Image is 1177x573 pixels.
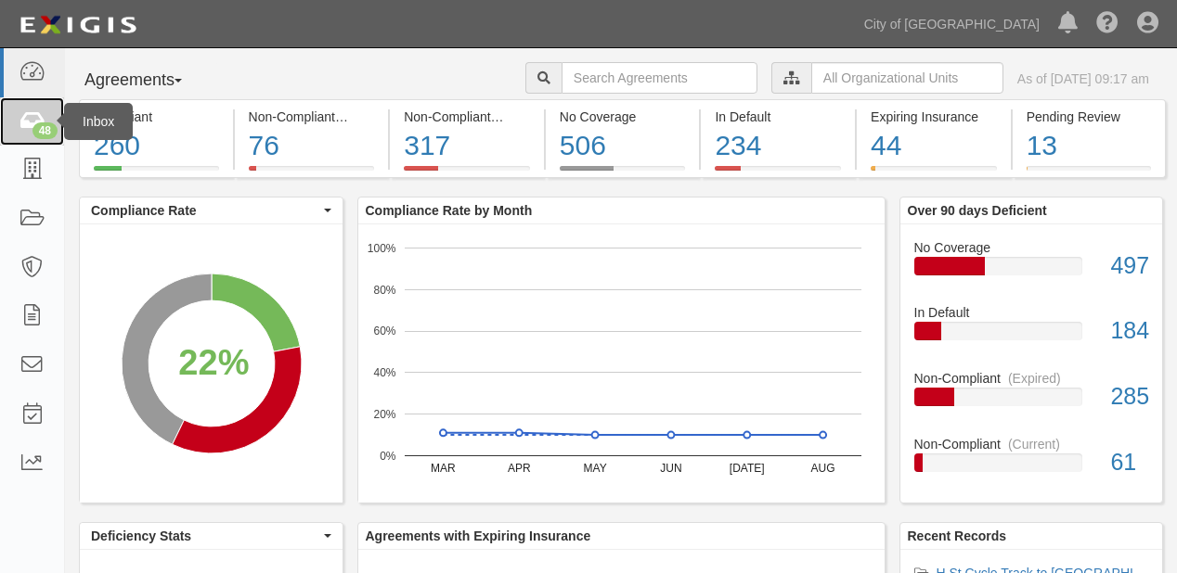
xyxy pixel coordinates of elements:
[900,435,1163,453] div: Non-Compliant
[562,62,757,94] input: Search Agreements
[715,126,841,166] div: 234
[373,366,395,379] text: 40%
[343,108,394,126] div: (Current)
[91,527,319,545] span: Deficiency Stats
[373,325,395,337] text: 60%
[914,435,1149,487] a: Non-Compliant(Current)61
[507,462,530,475] text: APR
[857,166,1011,181] a: Expiring Insurance44
[900,369,1163,388] div: Non-Compliant
[811,62,1003,94] input: All Organizational Units
[560,126,686,166] div: 506
[380,449,396,462] text: 0%
[14,8,142,42] img: logo-5460c22ac91f19d4615b14bd174203de0afe785f0fc80cf4dbbc73dc1793850b.png
[1008,369,1061,388] div: (Expired)
[1096,380,1162,414] div: 285
[701,166,855,181] a: In Default234
[855,6,1049,43] a: City of [GEOGRAPHIC_DATA]
[64,103,133,140] div: Inbox
[80,224,343,503] svg: A chart.
[367,241,395,254] text: 100%
[871,108,997,126] div: Expiring Insurance
[914,238,1149,304] a: No Coverage497
[94,126,219,166] div: 260
[498,108,551,126] div: (Expired)
[235,166,389,181] a: Non-Compliant(Current)76
[366,528,591,543] b: Agreements with Expiring Insurance
[373,283,395,296] text: 80%
[908,528,1007,543] b: Recent Records
[79,166,233,181] a: Compliant260
[1096,13,1119,35] i: Help Center - Complianz
[1096,249,1162,283] div: 497
[94,108,219,126] div: Compliant
[373,408,395,421] text: 20%
[900,238,1163,257] div: No Coverage
[729,462,764,475] text: [DATE]
[560,108,686,126] div: No Coverage
[810,462,834,475] text: AUG
[914,303,1149,369] a: In Default184
[583,462,606,475] text: MAY
[871,126,997,166] div: 44
[404,126,530,166] div: 317
[1008,435,1060,453] div: (Current)
[900,303,1163,322] div: In Default
[1096,446,1162,479] div: 61
[32,122,58,139] div: 48
[91,201,319,220] span: Compliance Rate
[358,224,885,503] svg: A chart.
[1017,70,1149,88] div: As of [DATE] 09:17 am
[404,108,530,126] div: Non-Compliant (Expired)
[715,108,841,126] div: In Default
[80,523,343,549] button: Deficiency Stats
[431,462,456,475] text: MAR
[366,203,533,218] b: Compliance Rate by Month
[1027,108,1152,126] div: Pending Review
[249,108,375,126] div: Non-Compliant (Current)
[79,62,218,99] button: Agreements
[914,369,1149,435] a: Non-Compliant(Expired)285
[80,197,343,223] button: Compliance Rate
[1013,166,1167,181] a: Pending Review13
[178,337,249,388] div: 22%
[249,126,375,166] div: 76
[546,166,700,181] a: No Coverage506
[908,203,1047,218] b: Over 90 days Deficient
[390,166,544,181] a: Non-Compliant(Expired)317
[1096,314,1162,348] div: 184
[1027,126,1152,166] div: 13
[660,462,681,475] text: JUN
